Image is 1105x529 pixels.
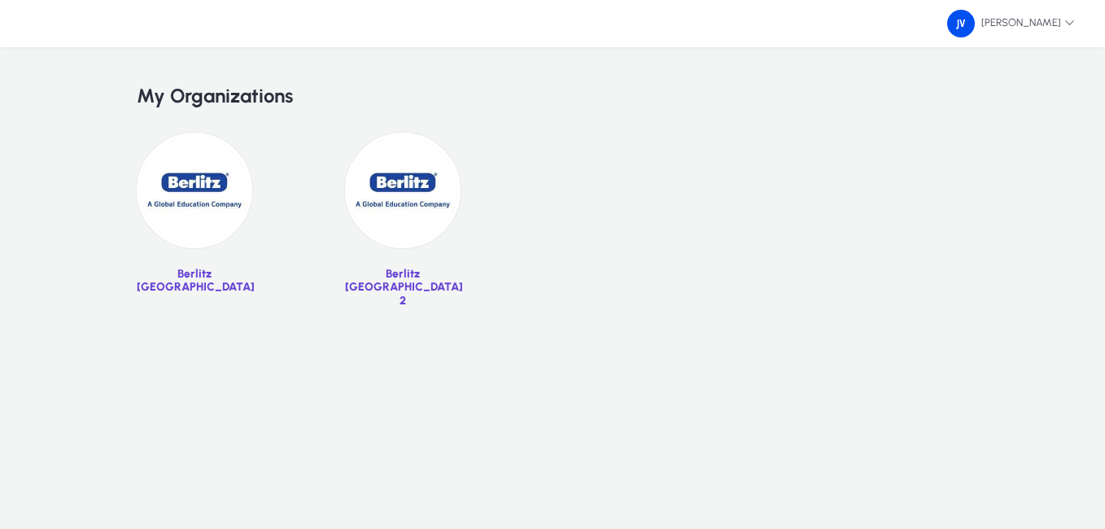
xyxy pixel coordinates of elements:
[137,268,252,295] p: Berlitz [GEOGRAPHIC_DATA]
[934,9,1088,38] button: [PERSON_NAME]
[345,133,461,320] a: Berlitz [GEOGRAPHIC_DATA] 2
[137,133,252,320] a: Berlitz [GEOGRAPHIC_DATA]
[947,10,1075,37] span: [PERSON_NAME]
[137,133,252,248] img: 34.jpg
[137,85,968,108] h2: My Organizations
[947,10,975,37] img: 162.png
[345,268,461,308] p: Berlitz [GEOGRAPHIC_DATA] 2
[345,133,461,248] img: 39.jpg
